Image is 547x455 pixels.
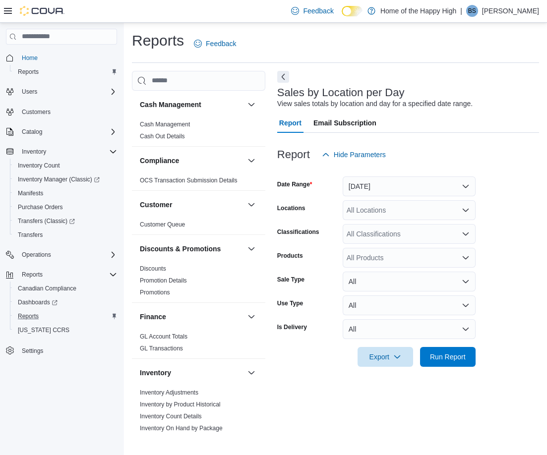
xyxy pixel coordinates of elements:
a: Feedback [287,1,337,21]
a: Transfers (Classic) [10,214,121,228]
h1: Reports [132,31,184,51]
button: Hide Parameters [318,145,390,165]
button: Catalog [2,125,121,139]
button: Inventory [2,145,121,159]
p: Home of the Happy High [380,5,456,17]
button: Cash Management [245,99,257,111]
span: Dashboards [14,296,117,308]
span: Export [364,347,407,367]
div: View sales totals by location and day for a specified date range. [277,99,473,109]
span: Washington CCRS [14,324,117,336]
button: Manifests [10,186,121,200]
span: Cash Out Details [140,132,185,140]
a: Discounts [140,265,166,272]
a: Inventory Adjustments [140,389,198,396]
button: Compliance [140,156,243,166]
span: Inventory Count [18,162,60,170]
span: Discounts [140,265,166,273]
span: Dashboards [18,298,58,306]
a: Customers [18,106,55,118]
button: Inventory [245,367,257,379]
span: Reports [14,310,117,322]
span: Settings [22,347,43,355]
a: Settings [18,345,47,357]
span: Catalog [18,126,117,138]
span: Inventory [18,146,117,158]
a: Customer Queue [140,221,185,228]
div: Discounts & Promotions [132,263,265,302]
span: Report [279,113,302,133]
button: Finance [245,311,257,323]
span: Inventory Adjustments [140,389,198,397]
label: Is Delivery [277,323,307,331]
span: Email Subscription [313,113,376,133]
span: Canadian Compliance [18,284,76,292]
a: Promotion Details [140,277,187,284]
button: Discounts & Promotions [245,243,257,255]
button: Next [277,71,289,83]
button: Reports [10,65,121,79]
div: Cash Management [132,118,265,146]
span: Home [18,52,117,64]
a: Purchase Orders [14,201,67,213]
span: Inventory On Hand by Package [140,424,223,432]
nav: Complex example [6,47,117,384]
button: Export [358,347,413,367]
span: Promotion Details [140,277,187,284]
button: Finance [140,312,243,322]
span: Inventory Count [14,160,117,171]
div: Bilal Samuel-Melville [466,5,478,17]
a: Inventory Count [14,160,64,171]
a: OCS Transaction Submission Details [140,177,238,184]
a: Canadian Compliance [14,283,80,294]
button: All [343,272,476,291]
a: Home [18,52,42,64]
span: Hide Parameters [334,150,386,160]
span: Inventory Count Details [140,412,202,420]
span: Settings [18,344,117,356]
h3: Inventory [140,368,171,378]
button: Inventory Count [10,159,121,172]
button: Settings [2,343,121,357]
span: GL Transactions [140,344,183,352]
span: [US_STATE] CCRS [18,326,69,334]
span: Transfers (Classic) [14,215,117,227]
span: Operations [18,249,117,261]
label: Sale Type [277,276,304,284]
span: Purchase Orders [14,201,117,213]
span: Promotions [140,288,170,296]
div: Finance [132,331,265,358]
h3: Discounts & Promotions [140,244,221,254]
span: Run Report [430,352,466,362]
span: Home [22,54,38,62]
label: Date Range [277,180,312,188]
button: [US_STATE] CCRS [10,323,121,337]
span: OCS Transaction Submission Details [140,176,238,184]
span: Reports [18,312,39,320]
a: Reports [14,310,43,322]
span: GL Account Totals [140,333,187,341]
button: All [343,319,476,339]
span: Customers [22,108,51,116]
span: Transfers (Classic) [18,217,75,225]
button: Compliance [245,155,257,167]
a: GL Transactions [140,345,183,352]
button: Customer [140,200,243,210]
span: Inventory Manager (Classic) [14,173,117,185]
label: Classifications [277,228,319,236]
a: Manifests [14,187,47,199]
span: Manifests [18,189,43,197]
button: Discounts & Promotions [140,244,243,254]
button: Cash Management [140,100,243,110]
button: Canadian Compliance [10,282,121,295]
span: Customers [18,106,117,118]
a: Reports [14,66,43,78]
button: Inventory [140,368,243,378]
button: Users [2,85,121,99]
button: [DATE] [343,176,476,196]
h3: Report [277,149,310,161]
span: Reports [18,269,117,281]
a: Feedback [190,34,240,54]
a: Inventory Manager (Classic) [14,173,104,185]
